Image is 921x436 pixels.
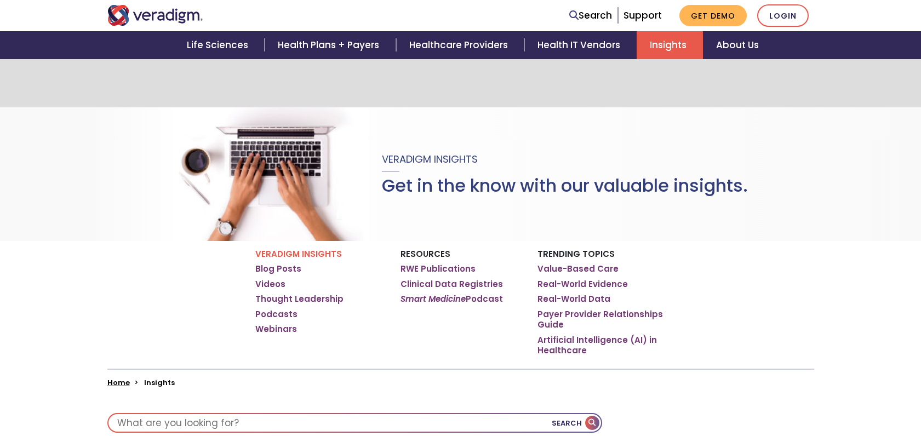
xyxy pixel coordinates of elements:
button: Search [552,414,601,432]
a: Support [623,9,662,22]
a: Insights [637,31,703,59]
a: Life Sciences [174,31,265,59]
img: Veradigm logo [107,5,203,26]
em: Smart Medicine [401,293,466,305]
a: Clinical Data Registries [401,279,503,290]
h1: Get in the know with our valuable insights. [382,175,748,196]
a: Podcasts [255,309,298,320]
a: Payer Provider Relationships Guide [537,309,666,330]
a: Thought Leadership [255,294,344,305]
a: Artificial Intelligence (AI) in Healthcare [537,335,666,356]
input: What are you looking for? [108,414,601,432]
a: Health Plans + Payers [265,31,396,59]
a: Value-Based Care [537,263,619,274]
a: Health IT Vendors [524,31,637,59]
a: Get Demo [679,5,747,26]
a: Healthcare Providers [396,31,524,59]
a: Videos [255,279,285,290]
a: Real-World Evidence [537,279,628,290]
span: Veradigm Insights [382,152,478,166]
a: Webinars [255,324,297,335]
a: About Us [703,31,772,59]
a: Login [757,4,809,27]
a: Home [107,377,130,388]
a: Blog Posts [255,263,301,274]
a: RWE Publications [401,263,476,274]
a: Real-World Data [537,294,610,305]
a: Search [569,8,612,23]
a: Smart MedicinePodcast [401,294,503,305]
